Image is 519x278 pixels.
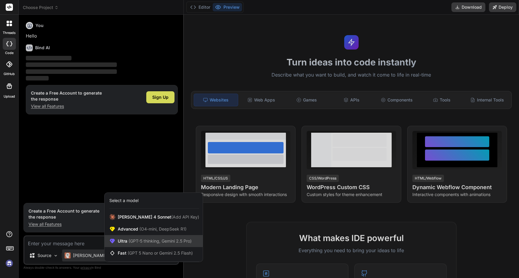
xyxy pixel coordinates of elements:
[118,250,193,256] span: Fast
[118,238,192,244] span: Ultra
[171,214,199,219] span: (Add API Key)
[128,250,193,255] span: (GPT 5 Nano or Gemini 2.5 Flash)
[3,30,16,35] label: threads
[109,198,138,204] div: Select a model
[4,258,14,268] img: signin
[4,71,15,77] label: GitHub
[138,226,187,231] span: (O4-mini, DeepSeek R1)
[4,94,15,99] label: Upload
[118,226,187,232] span: Advanced
[127,238,192,243] span: (GPT-5 thinking, Gemini 2.5 Pro)
[118,214,199,220] span: [PERSON_NAME] 4 Sonnet
[5,50,14,56] label: code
